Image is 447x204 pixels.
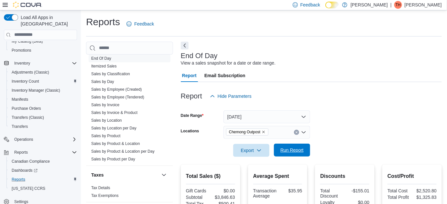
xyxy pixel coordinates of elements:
[91,149,155,154] span: Sales by Product & Location per Day
[1,135,80,144] button: Operations
[6,86,80,95] button: Inventory Manager (Classic)
[12,115,44,120] span: Transfers (Classic)
[9,176,28,183] a: Reports
[12,88,60,93] span: Inventory Manager (Classic)
[253,188,277,199] div: Transaction Average
[6,157,80,166] button: Canadian Compliance
[394,1,402,9] div: Tim Hales
[9,87,77,94] span: Inventory Manager (Classic)
[262,130,266,134] button: Remove Chemong Outpost from selection in this group
[160,171,168,179] button: Taxes
[6,113,80,122] button: Transfers (Classic)
[9,105,77,112] span: Purchase Orders
[300,2,320,8] span: Feedback
[181,113,204,118] label: Date Range
[212,195,235,200] div: $3,846.63
[320,188,343,199] div: Total Discount
[12,159,50,164] span: Canadian Compliance
[91,134,121,138] a: Sales by Product
[6,122,80,131] button: Transfers
[181,52,218,60] h3: End Of Day
[181,128,199,134] label: Locations
[9,158,77,165] span: Canadian Compliance
[12,59,77,67] span: Inventory
[91,118,122,123] span: Sales by Location
[9,77,77,85] span: Inventory Count
[182,69,197,82] span: Report
[226,128,268,136] span: Chemong Outpost
[12,136,36,143] button: Operations
[9,46,34,54] a: Promotions
[86,55,173,166] div: Sales
[279,188,302,193] div: $35.95
[91,186,110,190] a: Tax Details
[12,177,25,182] span: Reports
[91,79,114,84] a: Sales by Day
[181,92,202,100] h3: Report
[14,61,30,66] span: Inventory
[229,129,260,135] span: Chemong Outpost
[9,68,77,76] span: Adjustments (Classic)
[9,37,77,45] span: My Catalog (Beta)
[91,102,119,107] span: Sales by Invoice
[91,193,119,198] a: Tax Exemptions
[387,172,437,180] h2: Cost/Profit
[9,68,52,76] a: Adjustments (Classic)
[1,59,80,68] button: Inventory
[91,172,104,178] h3: Taxes
[6,95,80,104] button: Manifests
[351,1,388,9] p: [PERSON_NAME]
[325,2,339,8] input: Dark Mode
[91,110,137,115] span: Sales by Invoice & Product
[405,1,442,9] p: [PERSON_NAME]
[91,56,111,61] a: End Of Day
[91,95,144,100] span: Sales by Employee (Tendered)
[9,96,31,103] a: Manifests
[186,195,209,200] div: Subtotal
[9,123,77,130] span: Transfers
[346,188,369,193] div: -$155.01
[91,103,119,107] a: Sales by Invoice
[212,188,235,193] div: $0.00
[9,77,42,85] a: Inventory Count
[6,77,80,86] button: Inventory Count
[396,1,401,9] span: TH
[91,157,135,161] a: Sales by Product per Day
[9,123,30,130] a: Transfers
[9,176,77,183] span: Reports
[91,72,130,76] a: Sales by Classification
[14,137,33,142] span: Operations
[12,136,77,143] span: Operations
[6,104,80,113] button: Purchase Orders
[91,110,137,115] a: Sales by Invoice & Product
[91,141,140,146] a: Sales by Product & Location
[6,68,80,77] button: Adjustments (Classic)
[9,167,77,174] span: Dashboards
[91,87,142,92] a: Sales by Employee (Created)
[86,15,120,28] h1: Reports
[186,172,235,180] h2: Total Sales ($)
[9,114,77,121] span: Transfers (Classic)
[294,130,299,135] button: Clear input
[6,166,80,175] a: Dashboards
[237,144,266,157] span: Export
[413,188,437,193] div: $2,520.80
[12,97,28,102] span: Manifests
[91,185,110,190] span: Tax Details
[91,172,159,178] button: Taxes
[12,59,33,67] button: Inventory
[13,2,42,8] img: Cova
[91,141,140,146] span: Sales by Product & Location
[124,17,157,30] a: Feedback
[9,185,48,192] a: [US_STATE] CCRS
[91,64,117,69] span: Itemized Sales
[12,148,30,156] button: Reports
[207,90,254,103] button: Hide Parameters
[9,185,77,192] span: Washington CCRS
[14,150,28,155] span: Reports
[12,124,28,129] span: Transfers
[134,21,154,27] span: Feedback
[6,46,80,55] button: Promotions
[9,46,77,54] span: Promotions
